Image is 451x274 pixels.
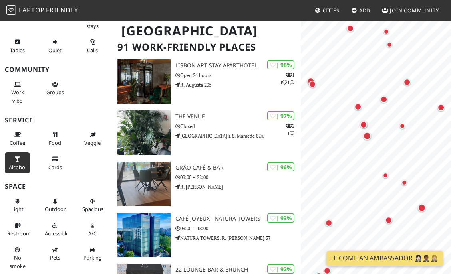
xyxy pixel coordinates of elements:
[80,128,105,149] button: Veggie
[6,5,16,15] img: LaptopFriendly
[306,76,316,86] div: Map marker
[348,3,374,18] a: Add
[5,152,30,173] button: Alcohol
[113,59,300,104] a: Lisbon Art Stay Aparthotel | 98% 111 Lisbon Art Stay Aparthotel Open 24 hours R. Augusta 205
[80,35,105,57] button: Calls
[46,6,78,14] span: Friendly
[345,23,356,34] div: Map marker
[5,35,30,57] button: Tables
[42,78,68,99] button: Groups
[42,219,68,240] button: Accessible
[381,171,390,180] div: Map marker
[416,202,427,213] div: Map marker
[46,89,64,96] span: Group tables
[5,116,108,124] h3: Service
[379,94,389,104] div: Map marker
[175,62,301,69] h3: Lisbon Art Stay Aparthotel
[324,218,334,228] div: Map marker
[358,120,369,130] div: Map marker
[267,111,294,120] div: | 97%
[9,164,26,171] span: Alcohol
[45,205,66,213] span: Outdoor area
[45,230,69,237] span: Accessible
[82,205,103,213] span: Spacious
[175,71,301,79] p: Open 24 hours
[42,152,68,173] button: Cards
[19,6,45,14] span: Laptop
[5,195,30,216] button: Light
[42,35,68,57] button: Quiet
[113,162,300,206] a: Grão Café & Bar | 96% Grão Café & Bar 09:00 – 22:00 R. [PERSON_NAME]
[267,60,294,69] div: | 98%
[48,164,62,171] span: Credit cards
[117,213,171,257] img: Café Joyeux - Natura Towers
[5,78,30,107] button: Work vibe
[48,47,62,54] span: Quiet
[5,243,30,272] button: No smoke
[399,178,409,187] div: Map marker
[49,139,61,146] span: Food
[11,205,24,213] span: Natural light
[175,215,301,222] h3: Café Joyeux - Natura Towers
[7,230,31,237] span: Restroom
[84,139,101,146] span: Veggie
[326,251,443,266] a: Become an Ambassador 🤵🏻‍♀️🤵🏾‍♂️🤵🏼‍♀️
[5,183,108,190] h3: Space
[5,66,108,73] h3: Community
[385,40,394,49] div: Map marker
[42,243,68,264] button: Pets
[117,59,171,104] img: Lisbon Art Stay Aparthotel
[175,225,301,232] p: 09:00 – 18:00
[280,71,294,86] p: 1 1 1
[175,164,301,171] h3: Grão Café & Bar
[175,183,301,191] p: R. [PERSON_NAME]
[397,121,407,131] div: Map marker
[267,264,294,274] div: | 92%
[267,213,294,223] div: | 93%
[175,266,301,273] h3: 22 Lounge Bar & Brunch
[359,119,369,130] div: Map marker
[402,77,412,87] div: Map marker
[80,243,105,264] button: Parking
[115,20,299,42] h1: [GEOGRAPHIC_DATA]
[113,110,300,155] a: The VENUE | 97% 21 The VENUE Closed [GEOGRAPHIC_DATA] a S. Mamede 87A
[86,14,99,29] span: Long stays
[50,254,60,261] span: Pet friendly
[88,230,97,237] span: Air conditioned
[5,128,30,149] button: Coffee
[80,219,105,240] button: A/C
[175,234,301,242] p: NATURA TOWERS, R. [PERSON_NAME] 37
[42,128,68,149] button: Food
[362,130,373,142] div: Map marker
[80,195,105,216] button: Spacious
[390,7,439,14] span: Join Community
[175,173,301,181] p: 09:00 – 22:00
[10,139,25,146] span: Coffee
[10,47,25,54] span: Work-friendly tables
[5,219,30,240] button: Restroom
[83,254,102,261] span: Parking
[117,110,171,155] img: The VENUE
[117,162,171,206] img: Grão Café & Bar
[436,103,446,113] div: Map marker
[267,162,294,171] div: | 96%
[175,132,301,140] p: [GEOGRAPHIC_DATA] a S. Mamede 87A
[323,7,340,14] span: Cities
[383,215,394,225] div: Map marker
[87,47,98,54] span: Video/audio calls
[312,3,343,18] a: Cities
[379,3,442,18] a: Join Community
[6,4,78,18] a: LaptopFriendly LaptopFriendly
[307,79,318,89] div: Map marker
[381,27,391,36] div: Map marker
[10,254,26,269] span: Smoke free
[175,113,301,120] h3: The VENUE
[175,81,301,89] p: R. Augusta 205
[175,122,301,130] p: Closed
[11,89,24,104] span: People working
[113,213,300,257] a: Café Joyeux - Natura Towers | 93% Café Joyeux - Natura Towers 09:00 – 18:00 NATURA TOWERS, R. [PE...
[353,102,363,112] div: Map marker
[42,195,68,216] button: Outdoor
[359,7,371,14] span: Add
[286,122,294,137] p: 2 1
